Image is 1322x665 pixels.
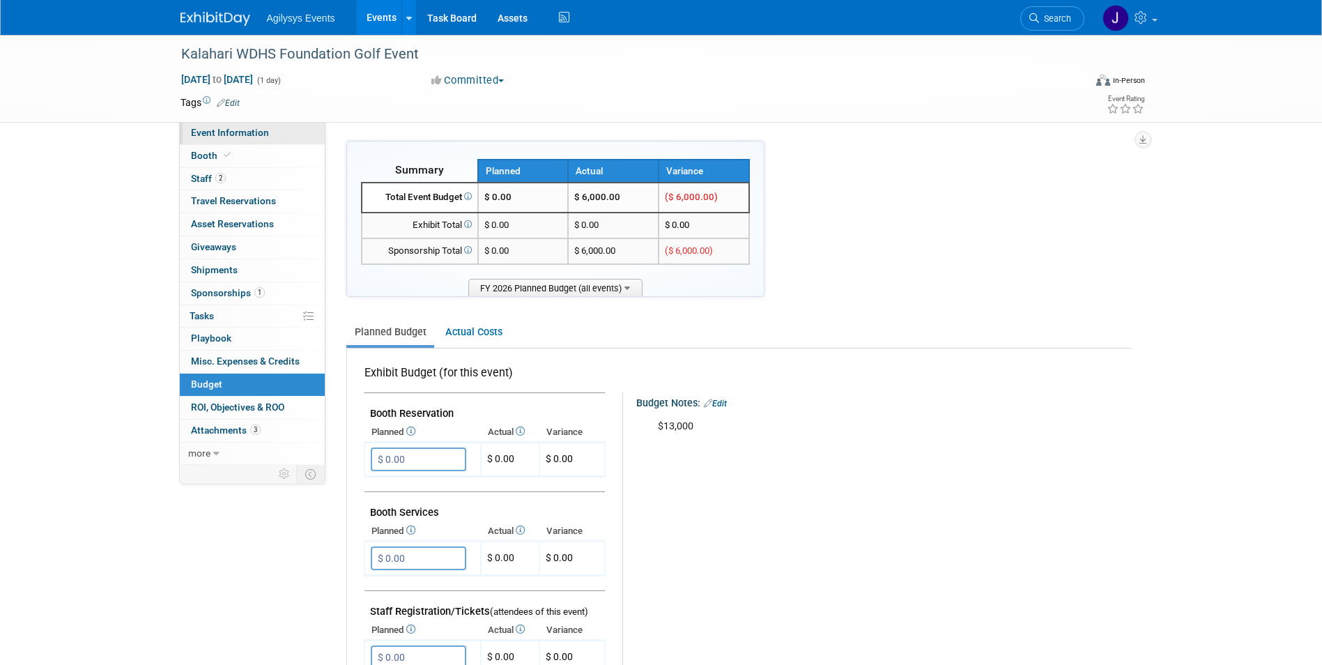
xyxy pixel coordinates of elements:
th: Actual [481,521,539,541]
td: $ 0.00 [481,542,539,576]
th: Variance [539,620,605,640]
div: Budget Notes: [636,392,1130,411]
td: Tags [180,95,240,109]
td: Booth Services [364,492,605,522]
th: Actual [481,422,539,442]
td: Toggle Event Tabs [296,465,325,483]
span: Tasks [190,310,214,321]
th: Actual [568,160,659,183]
td: Staff Registration/Tickets [364,591,605,621]
td: Booth Reservation [364,393,605,423]
th: Planned [478,160,569,183]
span: Summary [395,163,444,176]
span: $ 0.00 [484,245,509,256]
a: Shipments [180,259,325,282]
div: Event Format [1002,72,1146,93]
a: Misc. Expenses & Credits [180,351,325,373]
img: ExhibitDay [180,12,250,26]
a: Tasks [180,305,325,328]
span: Search [1039,13,1071,24]
div: Kalahari WDHS Foundation Golf Event [176,42,1063,67]
div: Exhibit Budget (for this event) [364,365,599,388]
div: Event Rating [1107,95,1144,102]
span: Budget [191,379,222,390]
a: more [180,443,325,465]
a: Playbook [180,328,325,350]
a: Travel Reservations [180,190,325,213]
span: $ 0.00 [546,651,573,662]
span: more [188,448,210,459]
img: Format-Inperson.png [1096,75,1110,86]
td: Personalize Event Tab Strip [272,465,297,483]
span: Booth [191,150,233,161]
button: Committed [426,73,509,88]
th: Variance [539,422,605,442]
span: 1 [254,287,265,298]
a: ROI, Objectives & ROO [180,397,325,419]
span: Travel Reservations [191,195,276,206]
a: Sponsorships1 [180,282,325,305]
th: Variance [659,160,749,183]
a: Event Information [180,122,325,144]
div: $13,000 [648,413,1105,441]
span: Asset Reservations [191,218,274,229]
span: $ 0.00 [546,552,573,563]
td: $ 6,000.00 [568,238,659,264]
i: Booth reservation complete [224,151,231,159]
div: Exhibit Total [368,219,472,232]
a: Search [1020,6,1084,31]
span: (attendees of this event) [490,606,588,617]
td: $ 0.00 [568,213,659,238]
span: Shipments [191,264,238,275]
span: Sponsorships [191,287,265,298]
span: Giveaways [191,241,236,252]
a: Booth [180,145,325,167]
span: $ 0.00 [484,220,509,230]
img: Jennifer Bridell [1102,5,1129,31]
div: Sponsorship Total [368,245,472,258]
a: Staff2 [180,168,325,190]
th: Planned [364,422,481,442]
span: FY 2026 Planned Budget (all events) [468,279,643,296]
a: Attachments3 [180,420,325,442]
span: Attachments [191,425,261,436]
span: 3 [250,425,261,435]
span: $ 0.00 [665,220,689,230]
a: Planned Budget [346,319,434,345]
span: Playbook [191,332,231,344]
td: $ 6,000.00 [568,183,659,213]
span: Misc. Expenses & Credits [191,356,300,367]
th: Variance [539,521,605,541]
a: Actual Costs [437,319,510,345]
span: Staff [191,173,226,184]
span: ($ 6,000.00) [665,245,713,256]
span: (1 day) [256,76,281,85]
a: Budget [180,374,325,396]
span: $ 0.00 [484,192,512,202]
a: Edit [704,399,727,408]
th: Actual [481,620,539,640]
th: Planned [364,620,481,640]
span: Agilysys Events [267,13,335,24]
span: ($ 6,000.00) [665,192,718,202]
div: In-Person [1112,75,1145,86]
span: [DATE] [DATE] [180,73,254,86]
span: $ 0.00 [487,453,514,464]
span: 2 [215,173,226,183]
a: Giveaways [180,236,325,259]
span: Event Information [191,127,269,138]
div: Total Event Budget [368,191,472,204]
span: to [210,74,224,85]
a: Asset Reservations [180,213,325,236]
span: $ 0.00 [546,453,573,464]
span: ROI, Objectives & ROO [191,402,284,413]
th: Planned [364,521,481,541]
a: Edit [217,98,240,108]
